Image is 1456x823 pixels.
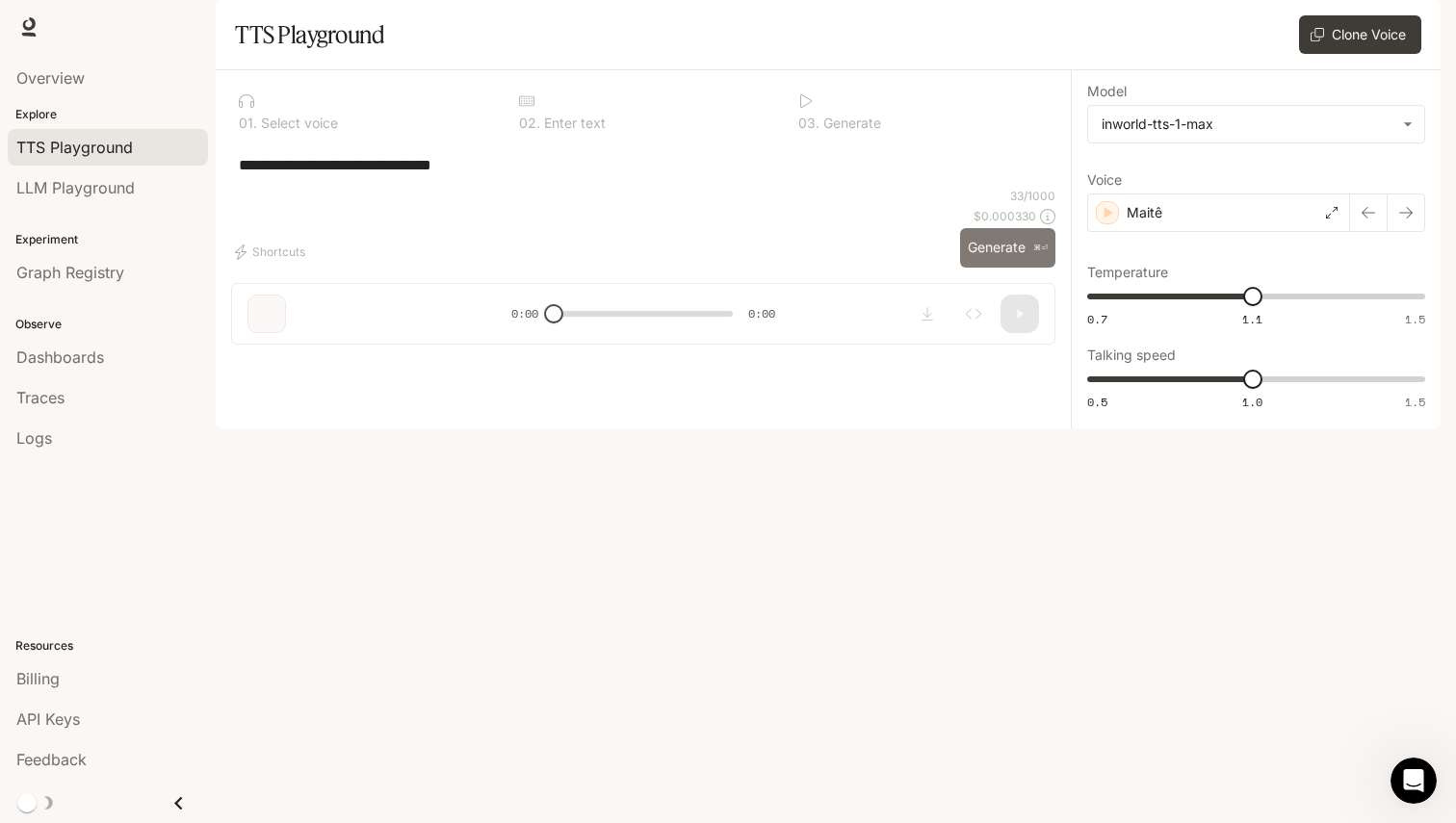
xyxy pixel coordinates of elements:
[1391,758,1437,804] iframe: Intercom live chat
[960,228,1055,268] button: Generate⌘⏎
[1087,348,1176,362] p: Talking speed
[1033,243,1048,254] p: ⌘⏎
[1088,106,1424,142] div: inworld-tts-1-max
[1405,394,1425,410] span: 1.5
[519,116,540,130] p: 0 2 .
[798,116,819,130] p: 0 3 .
[239,116,257,130] p: 0 1 .
[1127,203,1162,222] p: Maitê
[1242,394,1262,410] span: 1.0
[1087,173,1122,187] p: Voice
[1405,311,1425,327] span: 1.5
[1010,188,1055,204] p: 33 / 1000
[1087,266,1168,279] p: Temperature
[1087,311,1107,327] span: 0.7
[231,237,313,268] button: Shortcuts
[1299,15,1421,54] button: Clone Voice
[974,208,1036,224] p: $ 0.000330
[1087,85,1127,98] p: Model
[1242,311,1262,327] span: 1.1
[257,116,338,130] p: Select voice
[235,15,384,54] h1: TTS Playground
[819,116,881,130] p: Generate
[1087,394,1107,410] span: 0.5
[540,116,606,130] p: Enter text
[1102,115,1393,134] div: inworld-tts-1-max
